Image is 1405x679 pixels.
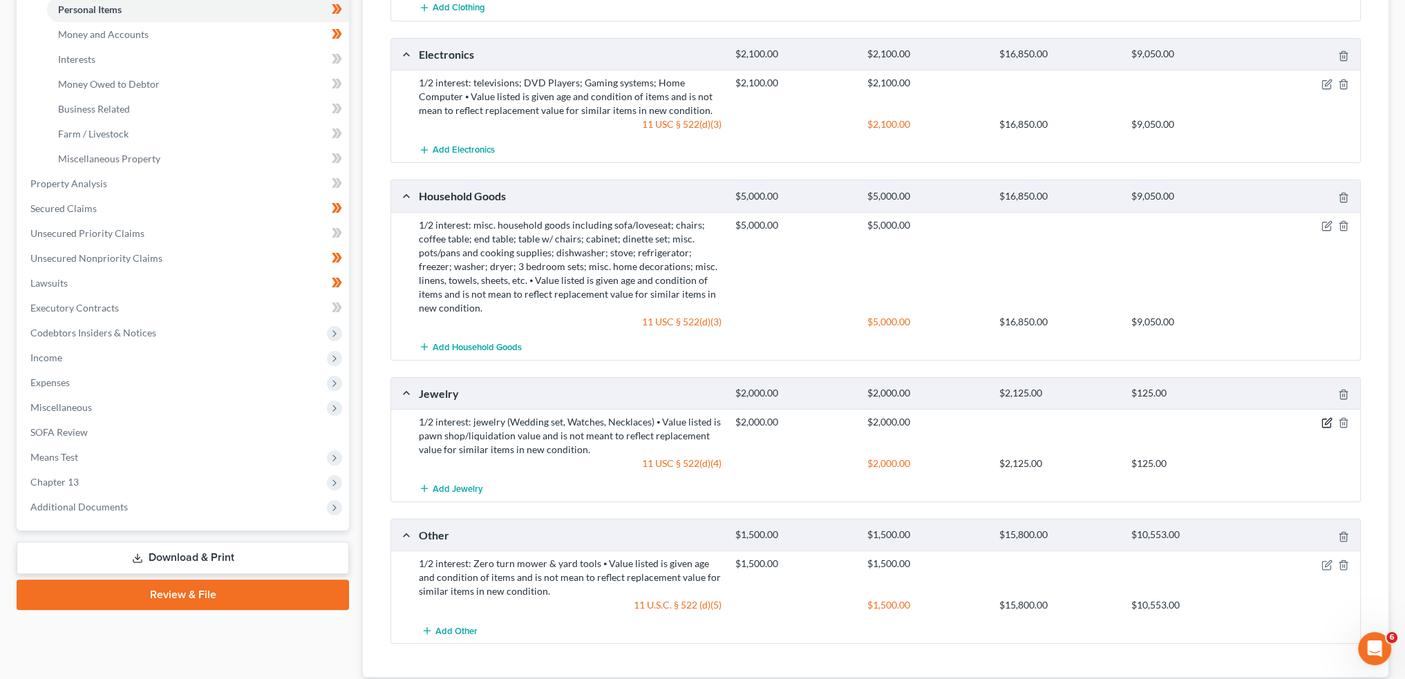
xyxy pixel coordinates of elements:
[144,399,265,430] div: Thank you so much!
[30,501,128,513] span: Additional Documents
[728,415,860,429] div: $2,000.00
[30,451,78,463] span: Means Test
[30,252,162,264] span: Unsecured Nonpriority Claims
[433,3,485,14] span: Add Clothing
[61,312,230,337] a: [PERSON_NAME][EMAIL_ADDRESS][DOMAIN_NAME]
[30,277,68,289] span: Lawsuits
[237,447,259,469] button: Send a message…
[412,415,728,457] div: 1/2 interest: jewelry (Wedding set, Watches, Necklaces) ⦁ Value listed is pawn shop/liquidation v...
[30,352,62,363] span: Income
[58,128,129,140] span: Farm / Livestock
[860,76,992,90] div: $2,100.00
[58,103,130,115] span: Business Related
[30,401,92,413] span: Miscellaneous
[66,452,77,463] button: Gif picker
[30,426,88,438] span: SOFA Review
[11,399,265,441] div: Rebecca says…
[47,47,349,72] a: Interests
[728,557,860,571] div: $1,500.00
[11,249,265,358] div: Rebecca says…
[419,618,480,643] button: Add Other
[12,423,265,447] textarea: Message…
[1386,632,1397,643] span: 6
[412,189,728,203] div: Household Goods
[1124,457,1256,470] div: $125.00
[47,122,349,146] a: Farm / Livestock
[860,117,992,131] div: $2,100.00
[11,358,170,388] div: I have that updated for you!
[412,47,728,61] div: Electronics
[1124,598,1256,612] div: $10,553.00
[860,387,992,400] div: $2,000.00
[860,557,992,571] div: $1,500.00
[19,420,349,445] a: SOFA Review
[11,195,227,238] div: Yes! What can we update that to for you?
[30,227,144,239] span: Unsecured Priority Claims
[50,249,265,347] div: Wonderful-Thank you so much- The account we are looking to change is [PERSON_NAME]- we are needin...
[412,598,728,612] div: 11 U.S.C. § 522 (d)(5)
[860,598,992,612] div: $1,500.00
[50,18,265,184] div: Thank you [PERSON_NAME]- I am wondering if you can assist with one other thing? We have a NC user...
[860,457,992,470] div: $2,000.00
[728,48,860,61] div: $2,100.00
[860,190,992,203] div: $5,000.00
[216,6,243,32] button: Home
[47,97,349,122] a: Business Related
[61,258,254,339] div: Wonderful-Thank you so much- The account we are looking to change is [PERSON_NAME]- we are needin...
[9,6,35,32] button: go back
[30,376,70,388] span: Expenses
[992,598,1124,612] div: $15,800.00
[412,76,728,117] div: 1/2 interest: televisions; DVD Players; Gaming systems; Home Computer ⦁ Value listed is given age...
[39,8,62,30] img: Profile image for Sara
[1124,528,1256,542] div: $10,553.00
[1124,48,1256,61] div: $9,050.00
[58,28,149,40] span: Money and Accounts
[88,452,99,463] button: Start recording
[412,386,728,401] div: Jewelry
[30,476,79,488] span: Chapter 13
[860,415,992,429] div: $2,000.00
[19,171,349,196] a: Property Analysis
[19,196,349,221] a: Secured Claims
[11,358,265,399] div: Emma says…
[412,557,728,598] div: 1/2 interest: Zero turn mower & yard tools ⦁ Value listed is given age and condition of items and...
[992,315,1124,329] div: $16,850.00
[58,53,95,65] span: Interests
[728,387,860,400] div: $2,000.00
[11,18,265,195] div: Rebecca says…
[243,6,267,30] div: Close
[860,315,992,329] div: $5,000.00
[860,218,992,232] div: $5,000.00
[419,137,495,162] button: Add Electronics
[435,625,478,636] span: Add Other
[30,178,107,189] span: Property Analysis
[1124,190,1256,203] div: $9,050.00
[433,341,522,352] span: Add Household Goods
[58,3,122,15] span: Personal Items
[47,72,349,97] a: Money Owed to Debtor
[1124,117,1256,131] div: $9,050.00
[44,452,55,463] button: Emoji picker
[860,48,992,61] div: $2,100.00
[412,218,728,315] div: 1/2 interest: misc. household goods including sofa/loveseat; chairs; coffee table; end table; tab...
[728,190,860,203] div: $5,000.00
[412,528,728,542] div: Other
[19,221,349,246] a: Unsecured Priority Claims
[412,117,728,131] div: 11 USC § 522(d)(3)
[30,327,156,338] span: Codebtors Insiders & Notices
[728,218,860,232] div: $5,000.00
[419,334,522,360] button: Add Household Goods
[992,457,1124,470] div: $2,125.00
[22,203,216,230] div: Yes! What can we update that to for you?
[30,302,119,314] span: Executory Contracts
[992,528,1124,542] div: $15,800.00
[1358,632,1391,665] iframe: Intercom live chat
[1124,387,1256,400] div: $125.00
[17,542,349,574] a: Download & Print
[67,17,134,31] p: Active 14h ago
[412,315,728,329] div: 11 USC § 522(d)(3)
[992,117,1124,131] div: $16,850.00
[728,528,860,542] div: $1,500.00
[860,528,992,542] div: $1,500.00
[433,484,483,495] span: Add Jewelry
